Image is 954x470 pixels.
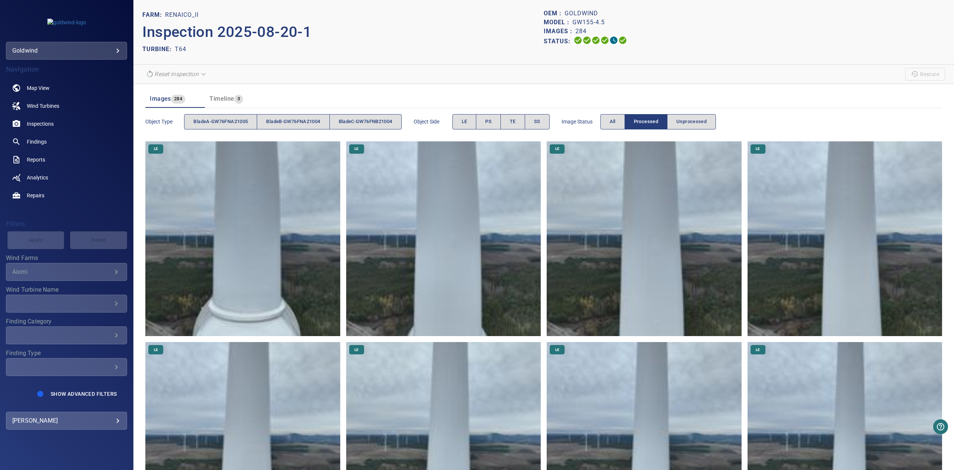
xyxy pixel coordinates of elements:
p: FARM: [142,10,165,19]
button: All [600,114,625,129]
svg: Uploading 100% [574,36,582,45]
div: objectSide [452,114,550,129]
span: Wind Turbines [27,102,59,110]
p: T64 [175,45,186,54]
div: Aixmi [12,268,112,275]
span: LE [551,347,564,352]
div: Finding Type [6,358,127,376]
label: Wind Turbine Name [6,287,127,293]
span: LE [551,146,564,151]
p: Status: [544,36,574,47]
label: Finding Category [6,319,127,325]
p: Inspection 2025-08-20-1 [142,21,544,43]
span: Analytics [27,174,48,181]
svg: Data Formatted 100% [582,36,591,45]
div: objectType [184,114,401,129]
span: LE [350,347,363,352]
button: bladeB-GW76FNA21004 [257,114,329,129]
button: PS [476,114,501,129]
p: Goldwind [565,9,598,18]
span: Inspections [27,120,54,128]
span: All [610,117,616,126]
div: Finding Category [6,326,127,344]
button: SS [525,114,550,129]
button: TE [500,114,525,129]
span: LE [149,146,162,151]
span: Object Side [414,118,452,125]
p: Model : [544,18,572,27]
button: Processed [625,114,667,129]
span: Processed [634,117,658,126]
p: OEM : [544,9,565,18]
button: Show Advanced Filters [46,388,121,400]
span: Map View [27,84,50,92]
div: imageStatus [600,114,716,129]
span: SS [534,117,540,126]
div: goldwind [6,42,127,60]
div: Reset inspection [142,68,210,81]
p: TURBINE: [142,45,175,54]
span: Image Status [562,118,600,125]
a: analytics noActive [6,169,127,187]
span: bladeC-GW76FNB21004 [339,117,392,126]
label: Finding Type [6,350,127,356]
span: PS [485,117,492,126]
label: Wind Farms [6,255,127,261]
h4: Filters [6,220,127,228]
p: 284 [575,27,587,36]
div: [PERSON_NAME] [12,415,121,427]
a: findings noActive [6,133,127,151]
a: reports noActive [6,151,127,169]
span: TE [510,117,516,126]
em: Reset inspection [154,70,198,78]
span: Unable to restore the inspection due to its current status [905,68,945,81]
svg: Selecting 100% [591,36,600,45]
div: Unable to reset the inspection due to its current status [142,68,210,81]
span: Repairs [27,192,44,199]
button: bladeA-GW76FNA21005 [184,114,257,129]
a: repairs noActive [6,187,127,204]
svg: Classification 100% [618,36,627,45]
span: 284 [171,95,185,103]
span: bladeB-GW76FNA21004 [266,117,320,126]
div: Wind Turbine Name [6,295,127,313]
span: Object type [145,118,184,125]
span: Show Advanced Filters [51,391,117,397]
button: Unprocessed [667,114,716,129]
span: LE [751,146,764,151]
span: 3 [234,95,243,103]
p: Images : [544,27,575,36]
span: LE [751,347,764,352]
div: goldwind [12,45,121,57]
a: map noActive [6,79,127,97]
span: LE [350,146,363,151]
span: Findings [27,138,47,145]
p: GW155-4.5 [572,18,605,27]
button: LE [452,114,477,129]
p: Renaico_II [165,10,199,19]
img: goldwind-logo [47,19,86,26]
button: bladeC-GW76FNB21004 [329,114,402,129]
span: Reports [27,156,45,163]
span: Timeline [209,95,234,102]
span: LE [149,347,162,352]
span: Unprocessed [676,117,707,126]
span: bladeA-GW76FNA21005 [193,117,248,126]
div: Wind Farms [6,263,127,281]
a: inspections noActive [6,115,127,133]
a: windturbines noActive [6,97,127,115]
h4: Navigation [6,66,127,73]
span: LE [462,117,467,126]
span: Images [150,95,171,102]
